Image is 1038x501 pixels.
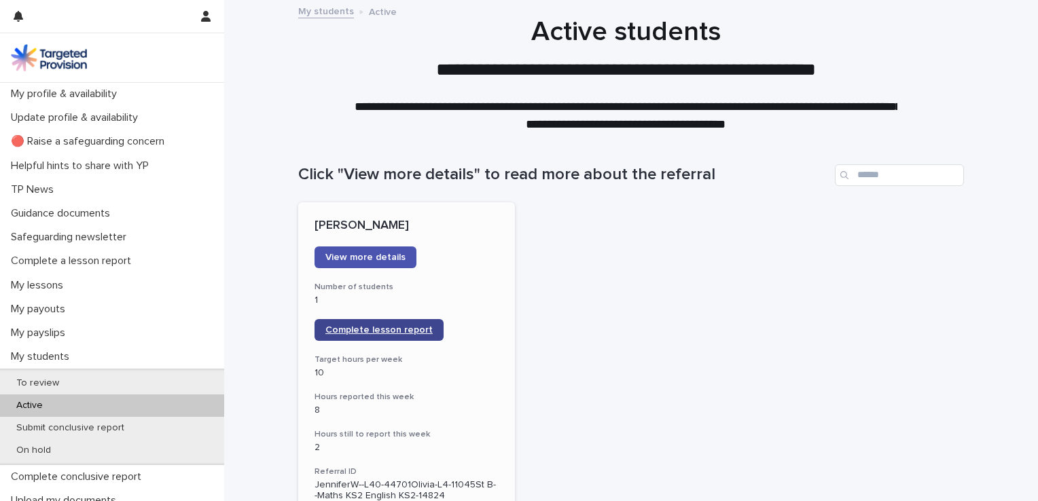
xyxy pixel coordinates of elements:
p: My students [5,350,80,363]
p: My lessons [5,279,74,292]
a: View more details [315,246,416,268]
h3: Referral ID [315,466,499,477]
a: Complete lesson report [315,319,444,341]
p: 10 [315,367,499,379]
p: To review [5,377,70,389]
p: Guidance documents [5,207,121,220]
p: TP News [5,183,65,196]
p: 8 [315,405,499,416]
img: M5nRWzHhSzIhMunXDL62 [11,44,87,71]
p: Helpful hints to share with YP [5,160,160,172]
p: On hold [5,445,62,456]
p: Submit conclusive report [5,422,135,434]
p: [PERSON_NAME] [315,219,499,234]
p: Complete a lesson report [5,255,142,267]
input: Search [835,164,964,186]
p: Update profile & availability [5,111,149,124]
span: Complete lesson report [325,325,433,335]
h3: Number of students [315,282,499,293]
p: My profile & availability [5,88,128,100]
p: 2 [315,442,499,453]
h1: Active students [293,16,959,48]
p: My payslips [5,327,76,339]
span: View more details [325,253,406,262]
p: My payouts [5,303,76,316]
p: 1 [315,295,499,306]
h1: Click "View more details" to read more about the referral [298,165,829,185]
h3: Target hours per week [315,354,499,365]
p: Complete conclusive report [5,470,152,483]
a: My students [298,3,354,18]
h3: Hours reported this week [315,392,499,403]
p: Active [369,3,397,18]
h3: Hours still to report this week [315,429,499,440]
p: Active [5,400,54,411]
p: 🔴 Raise a safeguarding concern [5,135,175,148]
p: Safeguarding newsletter [5,231,137,244]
